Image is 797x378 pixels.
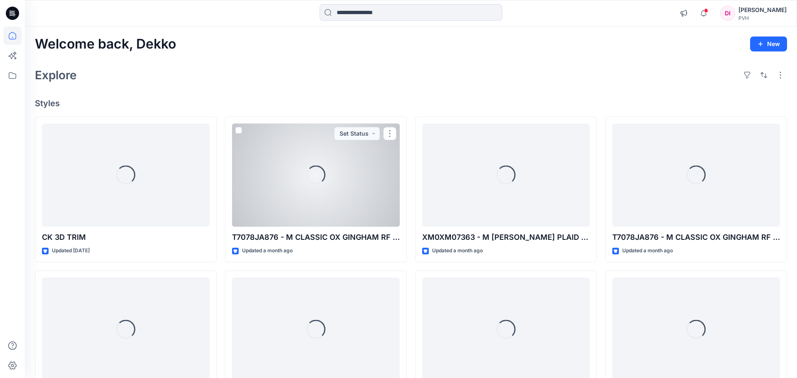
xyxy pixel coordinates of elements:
[720,6,735,21] div: DI
[422,232,590,243] p: XM0XM07363 - M [PERSON_NAME] PLAID OXFORD SS RGF - FIT - V02
[35,37,176,52] h2: Welcome back, Dekko
[622,246,673,255] p: Updated a month ago
[750,37,787,51] button: New
[242,246,293,255] p: Updated a month ago
[35,98,787,108] h4: Styles
[738,5,787,15] div: [PERSON_NAME]
[232,232,400,243] p: T7078JA876 - M CLASSIC OX GINGHAM RF SHIRT - FIT - V02
[52,246,90,255] p: Updated [DATE]
[35,68,77,82] h2: Explore
[738,15,787,21] div: PVH
[42,232,210,243] p: CK 3D TRIM
[432,246,483,255] p: Updated a month ago
[612,232,780,243] p: T7078JA876 - M CLASSIC OX GINGHAM RF SHIRT - FIT - V01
